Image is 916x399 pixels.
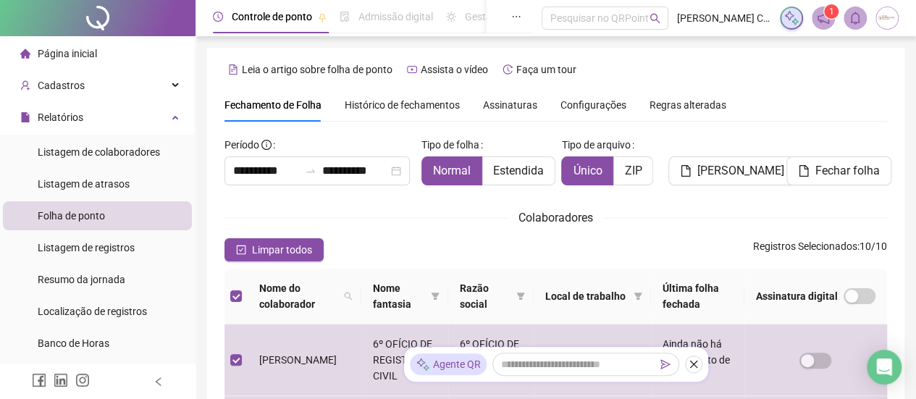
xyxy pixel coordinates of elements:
[433,164,471,177] span: Normal
[410,353,487,375] div: Agente QR
[75,373,90,387] span: instagram
[407,64,417,75] span: youtube
[428,277,442,315] span: filter
[38,48,97,59] span: Página inicial
[560,100,626,110] span: Configurações
[783,10,799,26] img: sparkle-icon.fc2bf0ac1784a2077858766a79e2daf3.svg
[668,156,796,185] button: [PERSON_NAME]
[829,7,834,17] span: 1
[259,280,338,312] span: Nome do colaborador
[518,211,593,224] span: Colaboradores
[431,292,440,301] span: filter
[631,285,645,307] span: filter
[483,100,537,110] span: Assinaturas
[154,377,164,387] span: left
[38,178,130,190] span: Listagem de atrasos
[305,165,316,177] span: swap-right
[38,146,160,158] span: Listagem de colaboradores
[849,12,862,25] span: bell
[753,240,857,252] span: Registros Selecionados
[465,11,538,22] span: Gestão de férias
[876,7,898,29] img: 37932
[421,137,479,153] span: Tipo de folha
[663,338,730,382] span: Ainda não há fechamento de folha
[236,245,246,255] span: check-square
[32,373,46,387] span: facebook
[446,12,456,22] span: sun
[344,292,353,301] span: search
[38,242,135,253] span: Listagem de registros
[318,13,327,22] span: pushpin
[545,288,628,304] span: Local de trabalho
[261,140,272,150] span: info-circle
[228,64,238,75] span: file-text
[20,112,30,122] span: file
[421,64,488,75] span: Assista o vídeo
[358,11,433,22] span: Admissão digital
[513,277,528,315] span: filter
[634,292,642,301] span: filter
[824,4,839,19] sup: 1
[697,162,784,180] span: [PERSON_NAME]
[213,12,223,22] span: clock-circle
[373,280,425,312] span: Nome fantasia
[493,164,544,177] span: Estendida
[651,269,744,324] th: Última folha fechada
[460,280,510,312] span: Razão social
[448,324,534,396] td: 6º OFÍCIO DE REGISTRO CIVIL
[756,288,838,304] span: Assinatura digital
[561,137,630,153] span: Tipo de arquivo
[38,112,83,123] span: Relatórios
[573,164,602,177] span: Único
[38,80,85,91] span: Cadastros
[815,162,880,180] span: Fechar folha
[677,10,771,26] span: [PERSON_NAME] Conejo - Cartório de Valéria
[345,99,460,111] span: Histórico de fechamentos
[650,100,726,110] span: Regras alteradas
[232,11,312,22] span: Controle de ponto
[680,165,692,177] span: file
[54,373,68,387] span: linkedin
[38,306,147,317] span: Localização de registros
[511,12,521,22] span: ellipsis
[259,354,337,366] span: [PERSON_NAME]
[753,238,887,261] span: : 10 / 10
[867,350,902,385] div: Open Intercom Messenger
[341,277,356,315] span: search
[786,156,891,185] button: Fechar folha
[516,292,525,301] span: filter
[503,64,513,75] span: history
[38,274,125,285] span: Resumo da jornada
[817,12,830,25] span: notification
[224,139,259,151] span: Período
[660,359,671,369] span: send
[689,359,699,369] span: close
[242,64,392,75] span: Leia o artigo sobre folha de ponto
[516,64,576,75] span: Faça um tour
[340,12,350,22] span: file-done
[224,99,322,111] span: Fechamento de Folha
[624,164,642,177] span: ZIP
[798,165,810,177] span: file
[38,210,105,222] span: Folha de ponto
[20,80,30,91] span: user-add
[38,337,109,349] span: Banco de Horas
[650,13,660,24] span: search
[361,324,448,396] td: 6º OFÍCIO DE REGISTRO CIVIL
[224,238,324,261] button: Limpar todos
[534,324,651,396] td: 6º OFICIO DE REGISTRO CIVIL
[20,49,30,59] span: home
[416,357,430,372] img: sparkle-icon.fc2bf0ac1784a2077858766a79e2daf3.svg
[252,242,312,258] span: Limpar todos
[305,165,316,177] span: to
